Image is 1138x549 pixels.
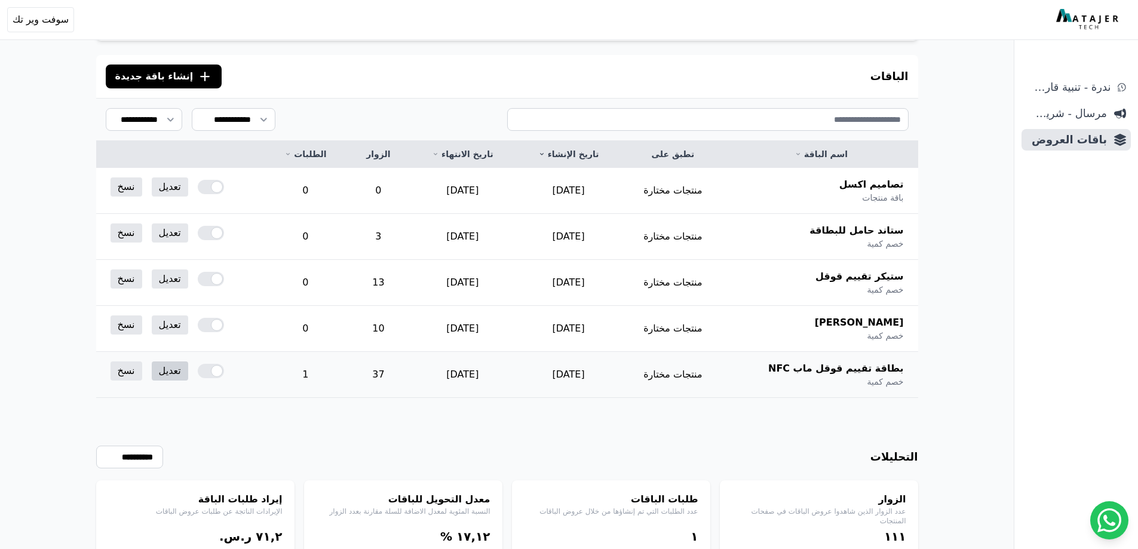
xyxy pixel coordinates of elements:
button: سوفت وير تك [7,7,74,32]
p: عدد الزوار الذين شاهدوا عروض الباقات في صفحات المنتجات [732,507,906,526]
td: [DATE] [409,214,516,260]
td: منتجات مختارة [621,352,725,398]
td: [DATE] [516,306,621,352]
button: إنشاء باقة جديدة [106,65,222,88]
a: الطلبات [278,148,333,160]
div: ١ [524,528,698,545]
a: تعديل [152,177,188,197]
td: 13 [347,260,409,306]
td: 0 [264,214,348,260]
a: نسخ [111,315,142,335]
span: باقات العروض [1026,131,1107,148]
span: ستاند حامل للبطاقة [809,223,903,238]
span: خصم كمية [867,284,903,296]
td: 1 [264,352,348,398]
p: النسبة المئوية لمعدل الاضافة للسلة مقارنة بعدد الزوار [316,507,490,516]
td: 37 [347,352,409,398]
h3: الباقات [870,68,909,85]
td: 10 [347,306,409,352]
td: منتجات مختارة [621,306,725,352]
th: تطبق على [621,141,725,168]
span: ستيكر تقييم قوقل [815,269,904,284]
th: الزوار [347,141,409,168]
span: إنشاء باقة جديدة [115,69,194,84]
a: تاريخ الإنشاء [530,148,607,160]
td: منتجات مختارة [621,260,725,306]
a: تعديل [152,315,188,335]
td: 0 [264,306,348,352]
span: % [440,529,452,544]
span: [PERSON_NAME] [815,315,904,330]
h4: إيراد طلبات الباقة [108,492,283,507]
td: منتجات مختارة [621,168,725,214]
div: ١١١ [732,528,906,545]
a: تعديل [152,269,188,289]
bdi: ١٧,١٢ [456,529,490,544]
a: نسخ [111,269,142,289]
td: [DATE] [409,306,516,352]
a: نسخ [111,361,142,381]
a: نسخ [111,223,142,243]
td: [DATE] [516,214,621,260]
td: 0 [264,168,348,214]
a: تعديل [152,223,188,243]
span: خصم كمية [867,330,903,342]
span: سوفت وير تك [13,13,69,27]
p: الإيرادات الناتجة عن طلبات عروض الباقات [108,507,283,516]
td: 0 [264,260,348,306]
h4: طلبات الباقات [524,492,698,507]
h4: معدل التحويل للباقات [316,492,490,507]
td: [DATE] [409,260,516,306]
td: [DATE] [409,168,516,214]
a: اسم الباقة [739,148,904,160]
h4: الزوار [732,492,906,507]
td: [DATE] [409,352,516,398]
td: منتجات مختارة [621,214,725,260]
span: ندرة - تنبية قارب علي النفاذ [1026,79,1111,96]
img: MatajerTech Logo [1056,9,1121,30]
a: تعديل [152,361,188,381]
span: ر.س. [219,529,251,544]
span: بطاقة تقييم قوقل ماب NFC [768,361,904,376]
a: نسخ [111,177,142,197]
td: [DATE] [516,260,621,306]
span: خصم كمية [867,376,903,388]
a: تاريخ الانتهاء [424,148,501,160]
span: مرسال - شريط دعاية [1026,105,1107,122]
span: باقة منتجات [862,192,903,204]
span: تصاميم اكسل [839,177,904,192]
td: [DATE] [516,168,621,214]
h3: التحليلات [870,449,918,465]
td: [DATE] [516,352,621,398]
td: 0 [347,168,409,214]
td: 3 [347,214,409,260]
p: عدد الطلبات التي تم إنشاؤها من خلال عروض الباقات [524,507,698,516]
bdi: ٧١,٢ [256,529,282,544]
span: خصم كمية [867,238,903,250]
